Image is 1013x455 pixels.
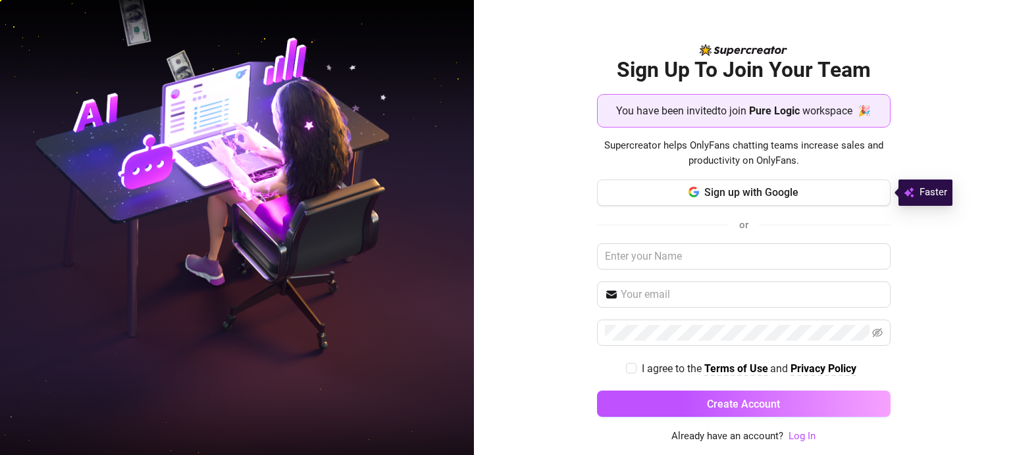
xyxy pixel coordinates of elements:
strong: Pure Logic [749,105,800,117]
span: Create Account [707,398,780,410]
strong: Privacy Policy [791,362,856,375]
span: workspace 🎉 [802,103,871,119]
input: Enter your Name [597,243,891,270]
span: I agree to the [642,362,704,375]
span: Sign up with Google [704,186,798,199]
span: You have been invited to join [616,103,746,119]
img: svg%3e [904,185,914,201]
a: Log In [789,430,816,442]
span: Faster [920,185,947,201]
input: Your email [621,287,883,302]
span: eye-invisible [872,327,883,338]
a: Log In [789,429,816,444]
strong: Terms of Use [704,362,768,375]
button: Sign up with Google [597,180,891,206]
span: Already have an account? [671,429,783,444]
a: Privacy Policy [791,362,856,376]
h2: Sign Up To Join Your Team [597,57,891,84]
span: and [770,362,791,375]
img: logo-BBDzfeDw.svg [700,44,787,56]
a: Terms of Use [704,362,768,376]
button: Create Account [597,391,891,417]
span: or [739,219,748,231]
span: Supercreator helps OnlyFans chatting teams increase sales and productivity on OnlyFans. [597,138,891,169]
